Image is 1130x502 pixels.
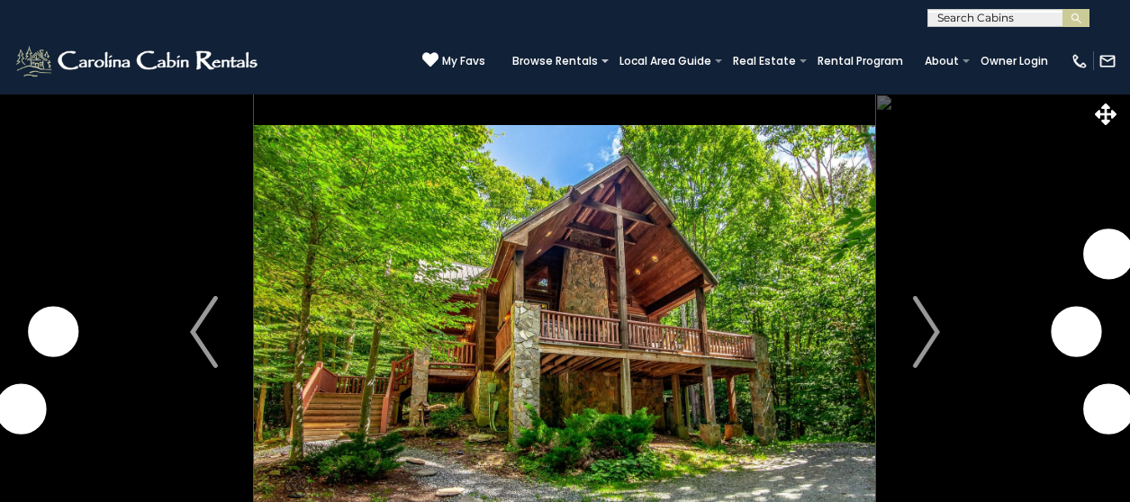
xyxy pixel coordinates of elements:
[610,49,720,74] a: Local Area Guide
[442,53,485,69] span: My Favs
[724,49,805,74] a: Real Estate
[916,49,968,74] a: About
[809,49,912,74] a: Rental Program
[422,51,485,70] a: My Favs
[972,49,1057,74] a: Owner Login
[14,43,263,79] img: White-1-2.png
[190,296,217,368] img: arrow
[912,296,939,368] img: arrow
[1098,52,1116,70] img: mail-regular-white.png
[1071,52,1089,70] img: phone-regular-white.png
[503,49,607,74] a: Browse Rentals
